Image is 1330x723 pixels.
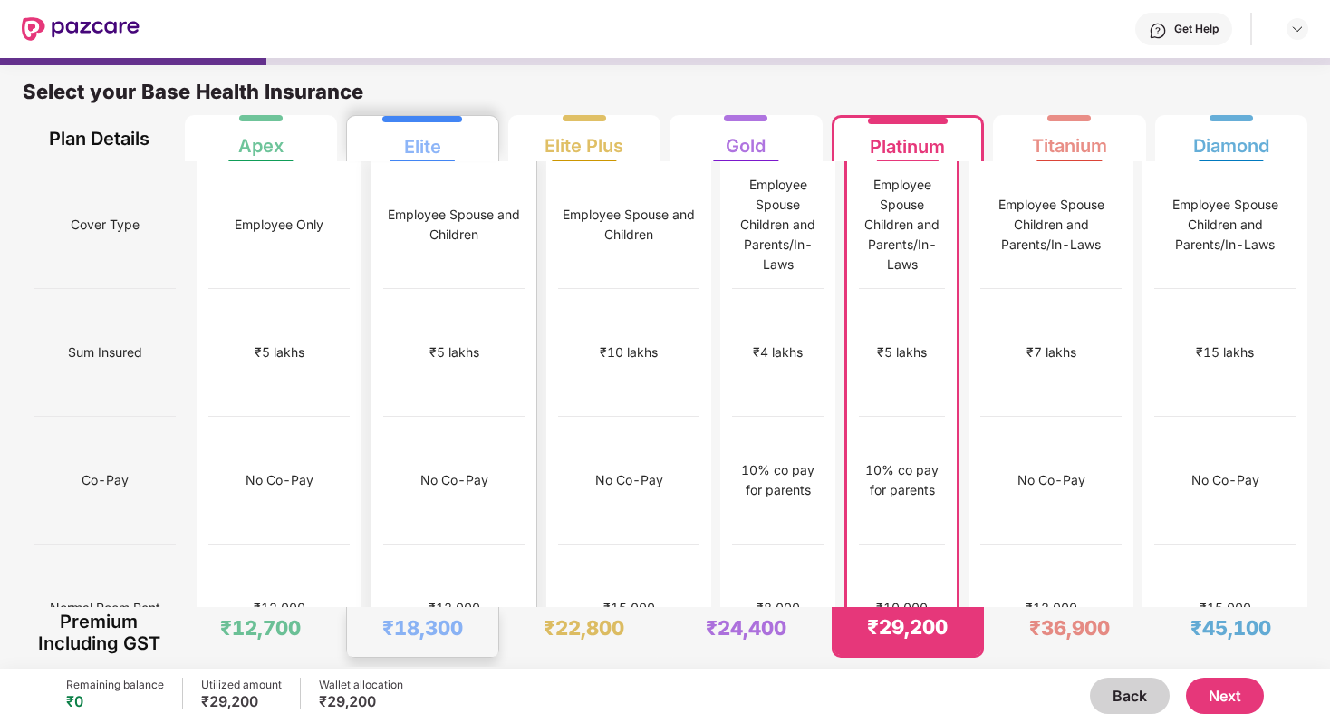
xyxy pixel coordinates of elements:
[238,120,284,157] div: Apex
[34,607,164,658] div: Premium Including GST
[867,614,948,640] div: ₹29,200
[201,678,282,692] div: Utilized amount
[558,205,699,245] div: Employee Spouse and Children
[1193,120,1269,157] div: Diamond
[876,598,928,618] div: ₹10,000
[319,692,403,710] div: ₹29,200
[757,598,800,618] div: ₹8,000
[544,615,624,641] div: ₹22,800
[429,598,480,618] div: ₹12,000
[50,591,160,625] span: Normal Room Rent
[66,692,164,710] div: ₹0
[1196,342,1254,362] div: ₹15 lakhs
[732,460,824,500] div: 10% co pay for parents
[246,470,313,490] div: No Co-Pay
[1154,195,1296,255] div: Employee Spouse Children and Parents/In-Laws
[429,342,479,362] div: ₹5 lakhs
[235,215,323,235] div: Employee Only
[1029,615,1110,641] div: ₹36,900
[68,335,142,370] span: Sum Insured
[34,115,164,161] div: Plan Details
[82,463,129,497] span: Co-Pay
[383,205,525,245] div: Employee Spouse and Children
[600,342,658,362] div: ₹10 lakhs
[404,121,441,158] div: Elite
[859,460,945,500] div: 10% co pay for parents
[980,195,1122,255] div: Employee Spouse Children and Parents/In-Laws
[71,207,140,242] span: Cover Type
[255,342,304,362] div: ₹5 lakhs
[706,615,786,641] div: ₹24,400
[1032,120,1107,157] div: Titanium
[22,17,140,41] img: New Pazcare Logo
[595,470,663,490] div: No Co-Pay
[603,598,655,618] div: ₹15,000
[877,342,927,362] div: ₹5 lakhs
[545,120,623,157] div: Elite Plus
[1090,678,1170,714] button: Back
[732,175,824,275] div: Employee Spouse Children and Parents/In-Laws
[870,121,945,158] div: Platinum
[382,615,463,641] div: ₹18,300
[1017,470,1085,490] div: No Co-Pay
[1200,598,1251,618] div: ₹15,000
[201,692,282,710] div: ₹29,200
[66,678,164,692] div: Remaining balance
[859,175,945,275] div: Employee Spouse Children and Parents/In-Laws
[319,678,403,692] div: Wallet allocation
[753,342,803,362] div: ₹4 lakhs
[1026,342,1076,362] div: ₹7 lakhs
[1174,22,1219,36] div: Get Help
[726,120,766,157] div: Gold
[254,598,305,618] div: ₹12,000
[1026,598,1077,618] div: ₹12,000
[1191,470,1259,490] div: No Co-Pay
[1290,22,1305,36] img: svg+xml;base64,PHN2ZyBpZD0iRHJvcGRvd24tMzJ4MzIiIHhtbG5zPSJodHRwOi8vd3d3LnczLm9yZy8yMDAwL3N2ZyIgd2...
[1190,615,1271,641] div: ₹45,100
[23,79,1307,115] div: Select your Base Health Insurance
[420,470,488,490] div: No Co-Pay
[220,615,301,641] div: ₹12,700
[1186,678,1264,714] button: Next
[1149,22,1167,40] img: svg+xml;base64,PHN2ZyBpZD0iSGVscC0zMngzMiIgeG1sbnM9Imh0dHA6Ly93d3cudzMub3JnLzIwMDAvc3ZnIiB3aWR0aD...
